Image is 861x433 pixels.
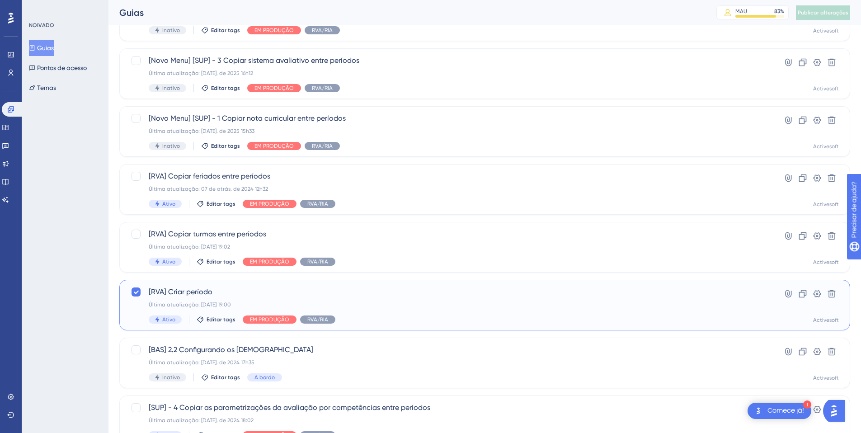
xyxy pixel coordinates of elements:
[149,230,266,238] font: [RVA] Copiar turmas entre períodos
[780,8,784,14] font: %
[149,114,346,122] font: [Novo Menu] [SUP] - 1 Copiar nota curricular entre períodos
[197,258,235,265] button: Editar tags
[201,374,240,381] button: Editar tags
[254,85,294,91] font: EM PRODUÇÃO
[149,359,254,366] font: Última atualização: [DATE]. de 2024 17h35
[254,27,294,33] font: EM PRODUÇÃO
[250,259,289,265] font: EM PRODUÇÃO
[254,374,275,381] font: A bordo
[149,244,230,250] font: Última atualização: [DATE] 19:02
[823,397,850,424] iframe: Iniciador do Assistente de IA do UserGuiding
[149,301,231,308] font: Última atualização: [DATE] 19:00
[37,64,87,71] font: Pontos de acesso
[813,201,839,207] font: Activesoft
[149,345,313,354] font: [BAS] 2.2 Configurando os [DEMOGRAPHIC_DATA]
[207,316,235,323] font: Editar tags
[813,259,839,265] font: Activesoft
[149,128,254,134] font: Última atualização: [DATE]. de 2025 15h33
[753,405,764,416] img: imagem-do-lançador-texto-alternativo
[37,44,54,52] font: Guias
[813,28,839,34] font: Activesoft
[748,403,811,419] div: Abra a lista de verificação Comece!, módulos restantes: 1
[254,143,294,149] font: EM PRODUÇÃO
[813,317,839,323] font: Activesoft
[162,374,180,381] font: Inativo
[307,316,328,323] font: RVA/RIA
[312,143,333,149] font: RVA/RIA
[197,200,235,207] button: Editar tags
[29,40,54,56] button: Guias
[813,85,839,92] font: Activesoft
[162,201,175,207] font: Ativo
[211,374,240,381] font: Editar tags
[162,259,175,265] font: Ativo
[162,85,180,91] font: Inativo
[250,201,289,207] font: EM PRODUÇÃO
[149,70,253,76] font: Última atualização: [DATE]. de 2025 16h12
[29,80,56,96] button: Temas
[806,402,809,407] font: 1
[162,27,180,33] font: Inativo
[207,259,235,265] font: Editar tags
[119,7,144,18] font: Guias
[21,4,78,11] font: Precisar de ajuda?
[767,407,804,414] font: Comece já!
[207,201,235,207] font: Editar tags
[250,316,289,323] font: EM PRODUÇÃO
[813,375,839,381] font: Activesoft
[813,143,839,150] font: Activesoft
[774,8,780,14] font: 83
[798,9,848,16] font: Publicar alterações
[149,186,268,192] font: Última atualização: 07 de atrás. de 2024 12h32
[29,22,54,28] font: NOIVADO
[149,287,212,296] font: [RVA] Criar período
[307,201,328,207] font: RVA/RIA
[149,172,270,180] font: [RVA] Copiar feriados entre períodos
[307,259,328,265] font: RVA/RIA
[211,143,240,149] font: Editar tags
[211,85,240,91] font: Editar tags
[735,8,747,14] font: MAU
[312,85,333,91] font: RVA/RIA
[29,60,87,76] button: Pontos de acesso
[197,316,235,323] button: Editar tags
[201,27,240,34] button: Editar tags
[149,403,430,412] font: [SUP] - 4 Copiar as parametrizações da avaliação por competências entre períodos
[149,417,254,424] font: Última atualização: [DATE]. de 2024 18:02
[201,142,240,150] button: Editar tags
[162,316,175,323] font: Ativo
[37,84,56,91] font: Temas
[211,27,240,33] font: Editar tags
[312,27,333,33] font: RVA/RIA
[201,85,240,92] button: Editar tags
[149,56,359,65] font: [Novo Menu] [SUP] - 3 Copiar sistema avaliativo entre períodos
[162,143,180,149] font: Inativo
[796,5,850,20] button: Publicar alterações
